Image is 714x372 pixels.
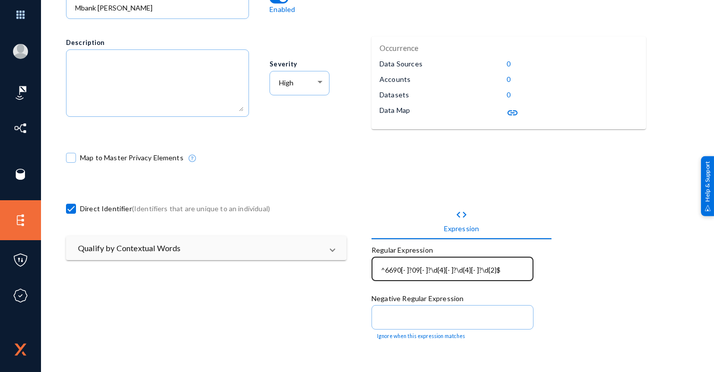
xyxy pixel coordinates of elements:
[377,333,465,340] mat-hint: Ignore when this expression matches
[5,4,35,25] img: app launcher
[455,209,467,221] mat-icon: code
[379,105,410,115] p: Data Map
[704,205,711,211] img: help_support.svg
[444,223,479,234] div: Expression
[269,59,360,69] div: Severity
[66,236,346,260] mat-expansion-panel-header: Qualify by Contextual Words
[371,246,433,254] mat-label: Regular Expression
[506,58,510,69] p: 0
[13,288,28,303] img: icon-compliance.svg
[701,156,714,216] div: Help & Support
[80,201,270,216] span: Direct Identifier
[371,294,463,303] mat-label: Negative Regular Expression
[13,85,28,100] img: icon-risk-sonar.svg
[379,89,409,100] p: Datasets
[78,242,322,254] mat-panel-title: Qualify by Contextual Words
[506,74,510,84] p: 0
[13,167,28,182] img: icon-sources.svg
[80,150,183,165] span: Map to Master Privacy Elements
[13,44,28,59] img: blank-profile-picture.png
[506,89,510,100] p: 0
[269,4,295,14] p: Enabled
[279,78,293,87] span: High
[379,58,422,69] p: Data Sources
[13,213,28,228] img: icon-elements.svg
[506,107,518,119] mat-icon: link
[75,3,244,12] input: Name
[66,38,269,48] div: Description
[379,42,419,54] p: Occurrence
[13,253,28,268] img: icon-policies.svg
[379,74,410,84] p: Accounts
[132,204,270,213] span: (Identifiers that are unique to an individual)
[13,121,28,136] img: icon-inventory.svg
